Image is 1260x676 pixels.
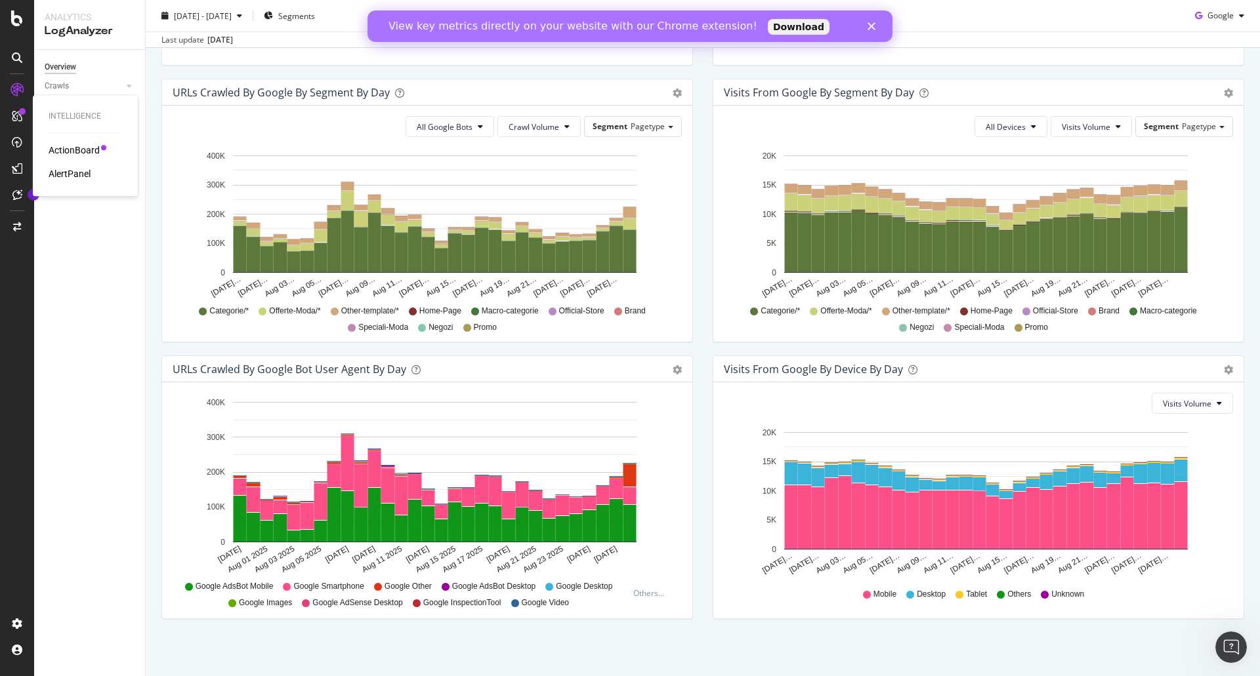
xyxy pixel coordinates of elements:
span: Offerte-Moda/* [269,306,320,317]
div: gear [673,365,682,374]
text: 20K [763,151,776,161]
button: Visits Volume [1152,393,1233,414]
span: All Google Bots [417,121,472,132]
text: [DATE] [350,544,377,565]
span: Visits Volume [1163,398,1211,409]
svg: A chart. [173,148,677,300]
span: Visits Volume [1062,121,1110,132]
button: Visits Volume [1051,116,1132,137]
span: Google AdsBot Mobile [196,581,274,592]
span: Google Desktop [556,581,612,592]
text: 15K [763,457,776,466]
span: Speciali-Moda [954,322,1004,333]
span: Crawl Volume [509,121,559,132]
button: All Google Bots [406,116,494,137]
text: 300K [207,433,225,442]
text: Aug 21 2025 [495,544,538,574]
text: 0 [772,268,776,277]
text: 5K [766,515,776,525]
span: Google AdSense Desktop [312,597,402,608]
div: Tooltip anchor [28,189,39,201]
svg: A chart. [724,148,1228,300]
div: Visits from Google By Segment By Day [724,86,914,99]
span: Google AdsBot Desktop [452,581,535,592]
span: All Devices [986,121,1026,132]
span: Google Other [385,581,432,592]
span: Other-template/* [341,306,399,317]
text: [DATE] [217,544,243,565]
div: LogAnalyzer [45,24,135,39]
text: 20K [763,428,776,437]
span: Official-Store [559,306,604,317]
text: [DATE] [485,544,511,565]
span: Categorie/* [209,306,249,317]
span: Others [1007,589,1031,600]
span: Home-Page [971,306,1013,317]
span: Promo [474,322,497,333]
span: Negozi [429,322,453,333]
iframe: Intercom live chat [1215,631,1247,663]
a: Overview [45,60,136,74]
a: Crawls [45,79,123,93]
span: Brand [625,306,646,317]
span: Speciali-Moda [358,322,408,333]
div: Visits From Google By Device By Day [724,363,903,376]
span: Segment [593,121,627,132]
text: 5K [766,239,776,248]
text: 300K [207,180,225,189]
text: 100K [207,503,225,512]
div: Intelligence [49,111,122,122]
text: Aug 15 2025 [414,544,457,574]
text: 200K [207,210,225,219]
text: 15K [763,180,776,189]
span: [DATE] - [DATE] [174,10,232,21]
span: Segments [278,10,315,21]
text: Aug 17 2025 [441,544,484,574]
text: 10K [763,210,776,219]
span: Mobile [873,589,896,600]
button: Google [1190,5,1249,26]
text: [DATE] [566,544,592,565]
button: All Devices [975,116,1047,137]
text: Aug 05 2025 [280,544,323,574]
div: Last update [161,34,233,46]
div: URLs Crawled by Google bot User Agent By Day [173,363,406,376]
button: [DATE] - [DATE] [156,5,247,26]
span: Google Video [522,597,570,608]
svg: A chart. [724,424,1228,576]
span: Categorie/* [761,306,800,317]
text: 0 [772,545,776,554]
svg: A chart. [173,393,677,575]
div: Others... [633,587,670,599]
div: ActionBoard [49,144,100,157]
text: Aug 23 2025 [522,544,565,574]
text: Aug 11 2025 [360,544,404,574]
div: [DATE] [207,34,233,46]
div: URLs Crawled by Google By Segment By Day [173,86,390,99]
button: Segments [259,5,320,26]
text: 0 [220,268,225,277]
span: Google Images [239,597,292,608]
span: Other-template/* [892,306,950,317]
span: Official-Store [1033,306,1078,317]
text: [DATE] [404,544,430,565]
span: Unknown [1051,589,1084,600]
text: 10K [763,487,776,496]
span: Home-Page [419,306,461,317]
span: Google Smartphone [293,581,364,592]
div: gear [1224,89,1233,98]
span: Desktop [917,589,946,600]
div: Crawls [45,79,69,93]
span: Pagetype [1182,121,1216,132]
div: gear [673,89,682,98]
text: 400K [207,151,225,161]
div: gear [1224,365,1233,374]
text: 100K [207,239,225,248]
span: Negozi [910,322,934,333]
